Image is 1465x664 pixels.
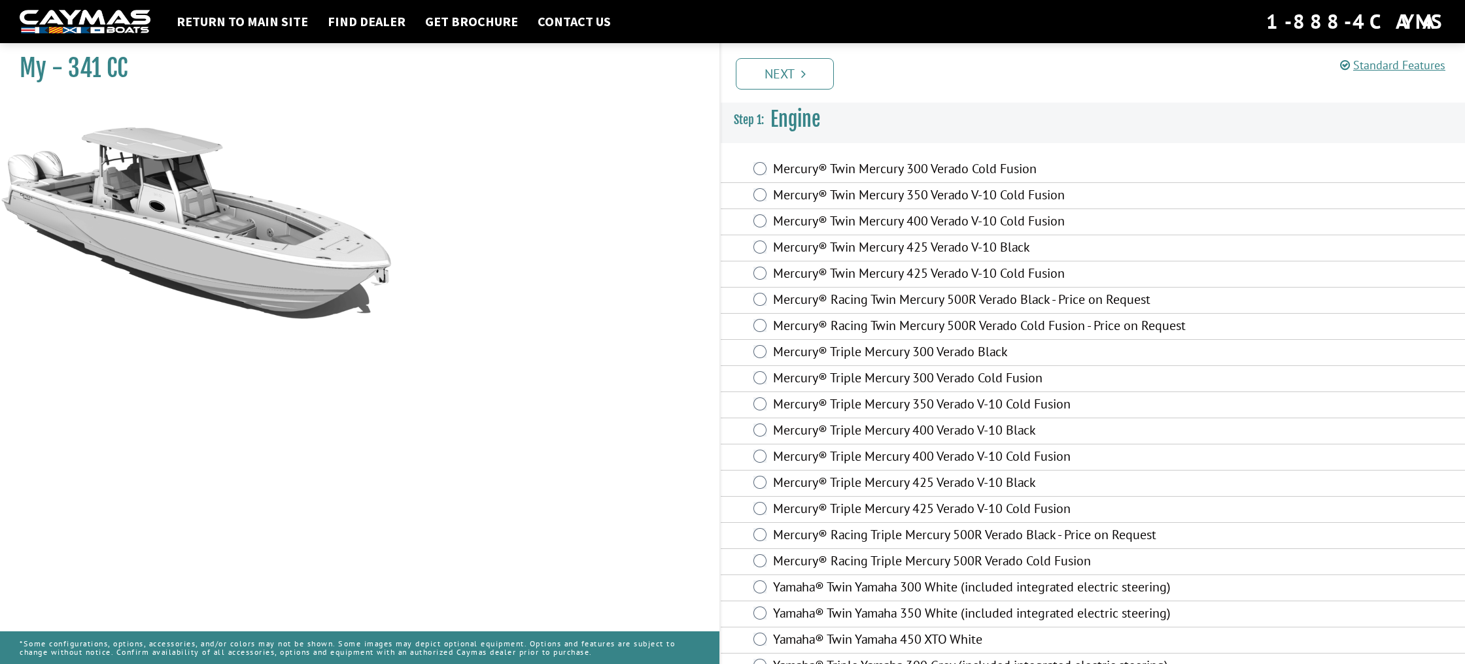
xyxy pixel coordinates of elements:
p: *Some configurations, options, accessories, and/or colors may not be shown. Some images may depic... [20,633,700,663]
label: Mercury® Racing Triple Mercury 500R Verado Cold Fusion [773,553,1188,572]
a: Contact Us [531,13,617,30]
label: Mercury® Twin Mercury 300 Verado Cold Fusion [773,161,1188,180]
h1: My - 341 CC [20,54,687,83]
label: Mercury® Twin Mercury 350 Verado V-10 Cold Fusion [773,187,1188,206]
label: Mercury® Triple Mercury 425 Verado V-10 Cold Fusion [773,501,1188,520]
h3: Engine [721,95,1465,144]
label: Mercury® Twin Mercury 425 Verado V-10 Black [773,239,1188,258]
label: Mercury® Triple Mercury 300 Verado Black [773,344,1188,363]
div: 1-888-4CAYMAS [1266,7,1445,36]
a: Return to main site [170,13,315,30]
a: Standard Features [1340,58,1445,73]
ul: Pagination [732,56,1465,90]
label: Mercury® Triple Mercury 400 Verado V-10 Black [773,422,1188,441]
label: Mercury® Triple Mercury 350 Verado V-10 Cold Fusion [773,396,1188,415]
a: Next [736,58,834,90]
label: Mercury® Triple Mercury 425 Verado V-10 Black [773,474,1188,493]
label: Yamaha® Twin Yamaha 450 XTO White [773,631,1188,650]
label: Mercury® Twin Mercury 425 Verado V-10 Cold Fusion [773,265,1188,284]
label: Yamaha® Twin Yamaha 350 White (included integrated electric steering) [773,605,1188,624]
label: Mercury® Racing Triple Mercury 500R Verado Black - Price on Request [773,527,1188,546]
label: Mercury® Triple Mercury 300 Verado Cold Fusion [773,370,1188,389]
a: Get Brochure [419,13,525,30]
label: Yamaha® Twin Yamaha 300 White (included integrated electric steering) [773,579,1188,598]
label: Mercury® Racing Twin Mercury 500R Verado Cold Fusion - Price on Request [773,318,1188,337]
img: white-logo-c9c8dbefe5ff5ceceb0f0178aa75bf4bb51f6bca0971e226c86eb53dfe498488.png [20,10,150,34]
label: Mercury® Twin Mercury 400 Verado V-10 Cold Fusion [773,213,1188,232]
label: Mercury® Racing Twin Mercury 500R Verado Black - Price on Request [773,291,1188,310]
a: Find Dealer [321,13,412,30]
label: Mercury® Triple Mercury 400 Verado V-10 Cold Fusion [773,448,1188,467]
